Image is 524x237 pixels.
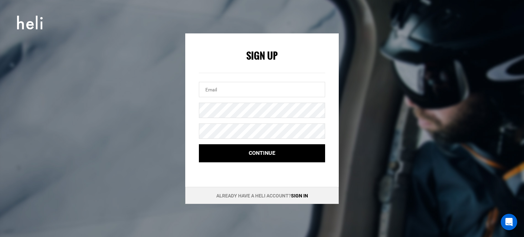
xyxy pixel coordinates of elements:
a: Sign in [291,193,308,198]
button: Continue [199,144,325,162]
h2: Sign Up [199,50,325,61]
div: Already have a Heli account? [185,187,339,204]
div: Open Intercom Messenger [501,214,517,230]
input: Email [199,82,325,97]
